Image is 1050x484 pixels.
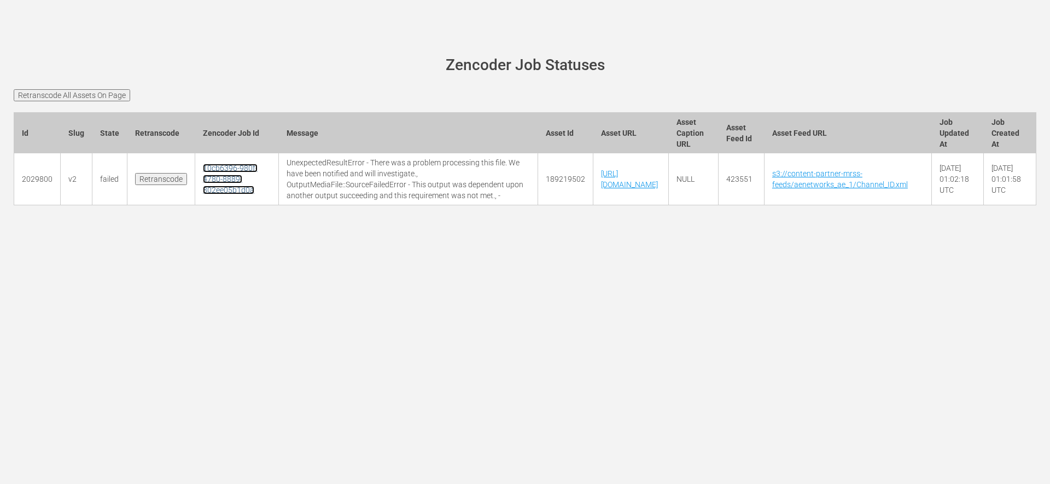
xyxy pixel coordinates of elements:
th: Zencoder Job Id [195,112,279,153]
th: Slug [61,112,92,153]
td: UnexpectedResultError - There was a problem processing this file. We have been notified and will ... [279,153,538,205]
a: 10cb6396-980f-4780-8889-802ee05b1d0a [203,164,258,194]
th: Retranscode [127,112,195,153]
th: Asset Id [538,112,593,153]
th: Asset Feed URL [764,112,931,153]
a: s3://content-partner-mrss-feeds/aenetworks_ae_1/Channel_ID.xml [772,169,908,189]
td: NULL [669,153,719,205]
th: Message [279,112,538,153]
th: Id [14,112,61,153]
th: State [92,112,127,153]
td: 189219502 [538,153,593,205]
td: [DATE] 01:02:18 UTC [931,153,984,205]
td: 2029800 [14,153,61,205]
td: failed [92,153,127,205]
input: Retranscode [135,173,187,185]
td: [DATE] 01:01:58 UTC [984,153,1036,205]
td: 423551 [719,153,765,205]
a: [URL][DOMAIN_NAME] [601,169,658,189]
input: Retranscode All Assets On Page [14,89,130,101]
h1: Zencoder Job Statuses [29,57,1021,74]
th: Job Updated At [931,112,984,153]
td: v2 [61,153,92,205]
th: Job Created At [984,112,1036,153]
th: Asset Caption URL [669,112,719,153]
th: Asset Feed Id [719,112,765,153]
th: Asset URL [593,112,668,153]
